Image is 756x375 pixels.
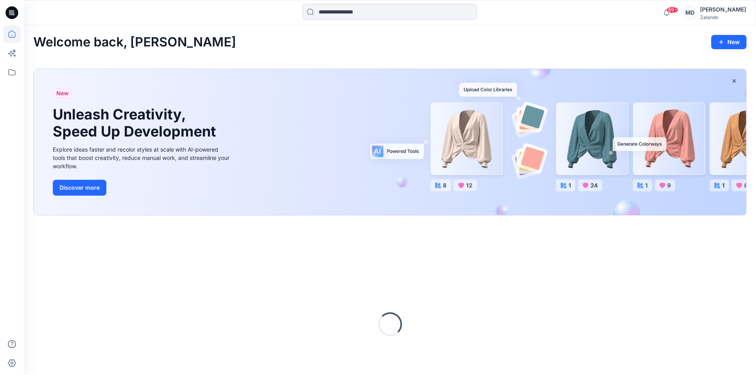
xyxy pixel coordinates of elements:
[53,106,219,140] h1: Unleash Creativity, Speed Up Development
[53,180,231,196] a: Discover more
[666,7,678,13] span: 99+
[56,88,69,98] span: New
[700,14,746,20] div: Zalando
[700,5,746,14] div: [PERSON_NAME]
[33,35,236,50] h2: Welcome back, [PERSON_NAME]
[53,180,106,196] button: Discover more
[683,6,697,20] div: MD
[711,35,746,49] button: New
[53,145,231,170] div: Explore ideas faster and recolor styles at scale with AI-powered tools that boost creativity, red...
